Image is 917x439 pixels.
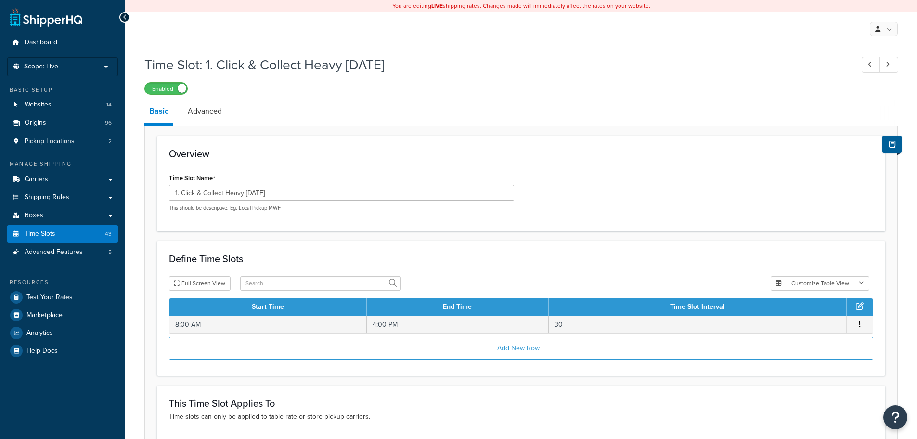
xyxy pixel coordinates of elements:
span: Dashboard [25,39,57,47]
td: 4:00 PM [367,316,549,333]
span: Help Docs [26,347,58,355]
span: 5 [108,248,112,256]
a: Shipping Rules [7,188,118,206]
span: Shipping Rules [25,193,69,201]
span: Test Your Rates [26,293,73,302]
a: Marketplace [7,306,118,324]
a: Test Your Rates [7,289,118,306]
b: LIVE [431,1,443,10]
td: 30 [549,316,847,333]
li: Advanced Features [7,243,118,261]
a: Help Docs [7,342,118,359]
a: Analytics [7,324,118,342]
span: Websites [25,101,52,109]
a: Previous Record [862,57,880,73]
span: Analytics [26,329,53,337]
a: Advanced [183,100,227,123]
input: Search [240,276,401,291]
p: This should be descriptive. Eg. Local Pickup MWF [169,204,514,212]
button: Show Help Docs [882,136,902,153]
button: Full Screen View [169,276,231,291]
a: Pickup Locations2 [7,133,118,150]
li: Time Slots [7,225,118,243]
span: Time Slots [25,230,55,238]
th: Time Slot Interval [549,298,847,316]
label: Enabled [145,83,187,94]
a: Boxes [7,207,118,225]
a: Next Record [879,57,898,73]
span: Origins [25,119,46,127]
label: Time Slot Name [169,174,215,182]
th: Start Time [169,298,367,316]
th: End Time [367,298,549,316]
button: Open Resource Center [883,405,907,429]
span: Pickup Locations [25,137,75,146]
span: 96 [105,119,112,127]
p: Time slots can only be applied to table rate or store pickup carriers. [169,412,873,422]
a: Advanced Features5 [7,243,118,261]
button: Customize Table View [771,276,869,291]
a: Dashboard [7,34,118,52]
h1: Time Slot: 1. Click & Collect Heavy [DATE] [144,55,844,74]
a: Time Slots43 [7,225,118,243]
li: Websites [7,96,118,114]
a: Carriers [7,171,118,188]
a: Origins96 [7,114,118,132]
h3: This Time Slot Applies To [169,398,873,409]
h3: Overview [169,148,873,159]
div: Basic Setup [7,86,118,94]
div: Manage Shipping [7,160,118,168]
span: Scope: Live [24,63,58,71]
li: Origins [7,114,118,132]
li: Pickup Locations [7,133,118,150]
span: Advanced Features [25,248,83,256]
h3: Define Time Slots [169,253,873,264]
td: 8:00 AM [169,316,367,333]
a: Websites14 [7,96,118,114]
div: Resources [7,279,118,287]
span: Boxes [25,212,43,220]
span: Marketplace [26,311,63,319]
span: 43 [105,230,112,238]
span: 2 [108,137,112,146]
a: Basic [144,100,173,126]
span: 14 [106,101,112,109]
span: Carriers [25,175,48,184]
button: Add New Row + [169,337,873,360]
